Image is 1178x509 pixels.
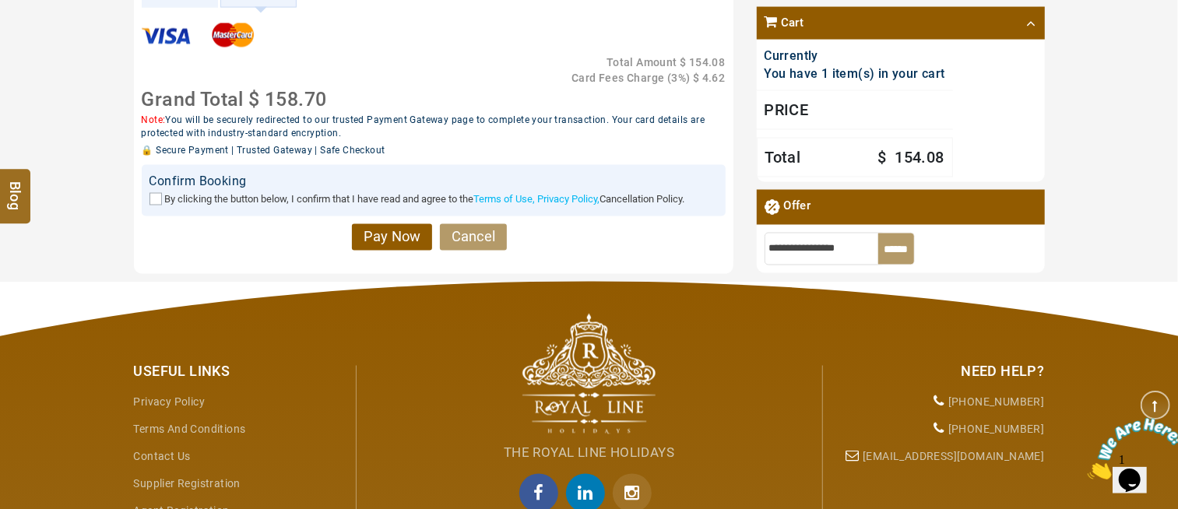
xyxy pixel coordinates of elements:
[522,314,656,434] img: The Royal Line Holidays
[5,181,26,195] span: Blog
[6,6,103,68] img: Chat attention grabber
[781,15,804,31] span: Cart
[671,72,677,84] span: 3
[6,6,12,19] span: 1
[134,362,344,382] div: Useful Links
[863,451,1044,463] a: [EMAIL_ADDRESS][DOMAIN_NAME]
[667,72,691,84] span: ( %)
[134,396,206,409] a: Privacy Policy
[765,48,945,81] span: Currently You have 1 item(s) in your cart
[504,445,674,461] span: The Royal Line Holidays
[165,194,474,205] span: By clicking the button below, I confirm that I have read and agree to the
[835,389,1045,416] li: [PHONE_NUMBER]
[142,88,244,111] span: Grand Total
[474,194,536,205] a: Terms of Use,
[895,148,944,167] span: 154.08
[248,88,259,111] span: $
[702,72,726,84] span: 4.62
[877,148,886,167] span: $
[134,478,241,490] a: Supplier Registration
[440,224,507,251] a: Cancel
[765,146,801,169] span: Total
[265,88,326,111] span: 158.70
[571,72,664,84] span: Card Fees Charge
[680,56,686,68] span: $
[538,194,600,205] a: Privacy Policy,
[835,416,1045,444] li: [PHONE_NUMBER]
[149,173,718,191] div: Confirm Booking
[757,91,953,131] div: Price
[1081,412,1178,486] iframe: chat widget
[142,144,726,157] div: 🔒 Secure Payment | Trusted Gateway | Safe Checkout
[607,56,677,68] span: Total Amount
[142,114,166,125] span: Note:
[784,198,811,218] span: Offer
[134,423,246,436] a: Terms and Conditions
[364,229,420,245] span: Pay Now
[600,194,685,205] span: Cancellation Policy.
[689,56,725,68] span: 154.08
[142,114,705,139] span: You will be securely redirected to our trusted Payment Gateway page to complete your transaction....
[452,229,495,245] span: Cancel
[835,362,1045,382] div: Need Help?
[134,451,191,463] a: Contact Us
[693,72,699,84] span: $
